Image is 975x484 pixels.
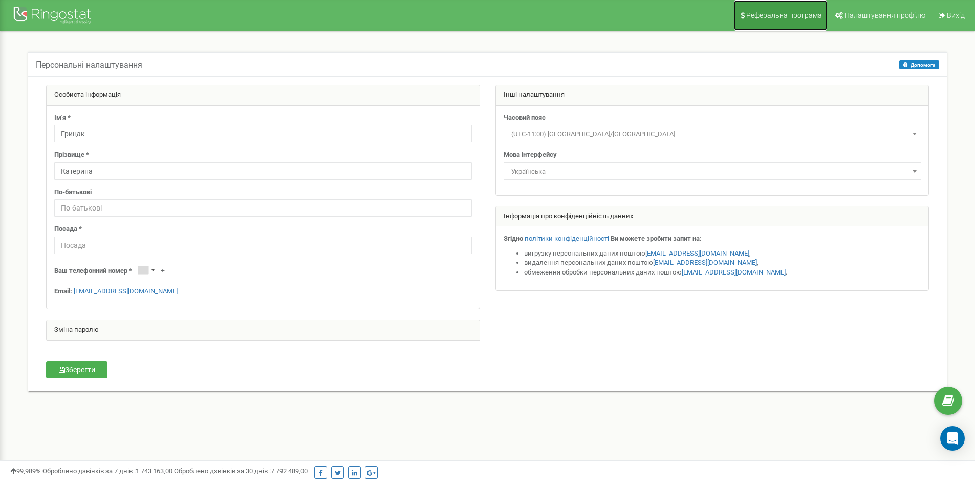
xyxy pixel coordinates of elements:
[54,150,89,160] label: Прізвище *
[54,113,71,123] label: Ім'я *
[940,426,965,451] div: Open Intercom Messenger
[47,85,480,106] div: Особиста інформація
[496,85,929,106] div: Інші налаштування
[844,11,925,19] span: Налаштування профілю
[10,467,41,475] span: 99,989%
[525,235,609,242] a: політики конфіденційності
[524,249,921,259] li: вигрузку персональних даних поштою ,
[47,320,480,341] div: Зміна паролю
[746,11,822,19] span: Реферальна програма
[507,164,918,179] span: Українська
[54,237,472,254] input: Посада
[36,60,142,70] h5: Персональні налаштування
[653,259,757,266] a: [EMAIL_ADDRESS][DOMAIN_NAME]
[271,467,308,475] u: 7 792 489,00
[136,467,172,475] u: 1 743 163,00
[507,127,918,141] span: (UTC-11:00) Pacific/Midway
[54,224,82,234] label: Посада *
[174,467,308,475] span: Оброблено дзвінків за 30 днів :
[504,125,921,142] span: (UTC-11:00) Pacific/Midway
[524,268,921,278] li: обмеження обробки персональних даних поштою .
[54,199,472,217] input: По-батькові
[134,262,158,279] div: Telephone country code
[74,287,178,295] a: [EMAIL_ADDRESS][DOMAIN_NAME]
[54,187,92,197] label: По-батькові
[46,361,107,378] button: Зберегти
[947,11,965,19] span: Вихід
[611,235,702,242] strong: Ви можете зробити запит на:
[54,125,472,142] input: Ім'я
[504,162,921,180] span: Українська
[899,60,939,69] button: Допомога
[504,113,546,123] label: Часовий пояс
[42,467,172,475] span: Оброблено дзвінків за 7 днів :
[504,235,523,242] strong: Згідно
[504,150,557,160] label: Мова інтерфейсу
[54,162,472,180] input: Прізвище
[524,258,921,268] li: видалення персональних даних поштою ,
[645,249,749,257] a: [EMAIL_ADDRESS][DOMAIN_NAME]
[54,287,72,295] strong: Email:
[496,206,929,227] div: Інформація про конфіденційність данних
[682,268,786,276] a: [EMAIL_ADDRESS][DOMAIN_NAME]
[54,266,132,276] label: Ваш телефонний номер *
[134,262,255,279] input: +1-800-555-55-55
